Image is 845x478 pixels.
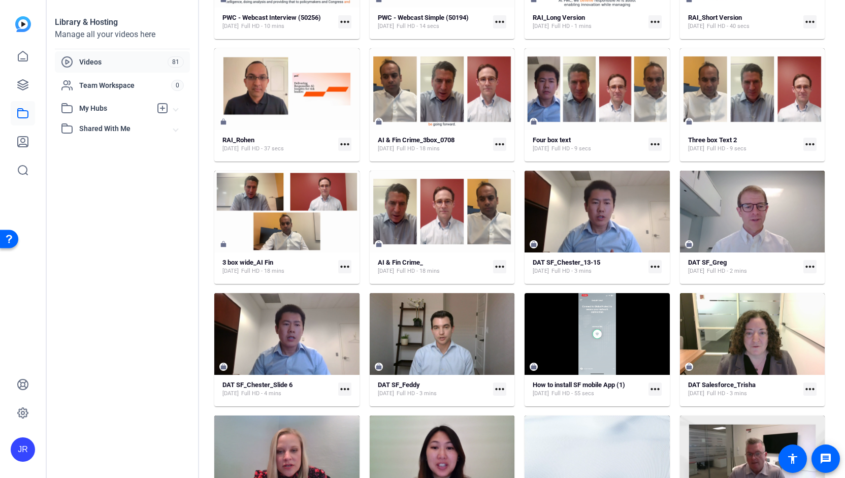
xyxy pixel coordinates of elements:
[378,381,490,398] a: DAT SF_Feddy[DATE]Full HD - 3 mins
[648,15,662,28] mat-icon: more_horiz
[55,98,190,118] mat-expansion-panel-header: My Hubs
[533,136,571,144] strong: Four box text
[533,259,600,266] strong: DAT SF_Chester_13-15
[648,138,662,151] mat-icon: more_horiz
[533,390,549,398] span: [DATE]
[338,383,351,396] mat-icon: more_horiz
[533,145,549,153] span: [DATE]
[397,22,439,30] span: Full HD - 14 secs
[688,390,704,398] span: [DATE]
[688,136,800,153] a: Three box Text 2[DATE]Full HD - 9 secs
[533,14,585,21] strong: RAI_Long Version
[551,390,594,398] span: Full HD - 55 secs
[648,383,662,396] mat-icon: more_horiz
[168,56,184,68] span: 81
[222,136,334,153] a: RAI_Rohen[DATE]Full HD - 37 secs
[787,453,799,465] mat-icon: accessibility
[493,15,506,28] mat-icon: more_horiz
[688,14,742,21] strong: RAI_Short Version
[222,145,239,153] span: [DATE]
[378,390,394,398] span: [DATE]
[688,381,800,398] a: DAT Salesforce_Trisha[DATE]Full HD - 3 mins
[803,260,817,273] mat-icon: more_horiz
[11,437,35,462] div: JR
[222,136,254,144] strong: RAI_Rohen
[533,381,644,398] a: How to install SF mobile App (1)[DATE]Full HD - 55 secs
[803,138,817,151] mat-icon: more_horiz
[222,259,273,266] strong: 3 box wide_AI Fin
[533,22,549,30] span: [DATE]
[241,390,281,398] span: Full HD - 4 mins
[533,259,644,275] a: DAT SF_Chester_13-15[DATE]Full HD - 3 mins
[378,145,394,153] span: [DATE]
[648,260,662,273] mat-icon: more_horiz
[222,22,239,30] span: [DATE]
[378,136,490,153] a: AI & Fin Crime_3box_0708[DATE]Full HD - 18 mins
[378,381,420,389] strong: DAT SF_Feddy
[171,80,184,91] span: 0
[55,28,190,41] div: Manage all your videos here
[222,381,292,389] strong: DAT SF_Chester_Slide 6
[378,14,490,30] a: PWC - Webcast Simple (50194)[DATE]Full HD - 14 secs
[551,145,591,153] span: Full HD - 9 secs
[397,145,440,153] span: Full HD - 18 mins
[222,267,239,275] span: [DATE]
[688,381,756,389] strong: DAT Salesforce_Trisha
[551,267,592,275] span: Full HD - 3 mins
[688,259,800,275] a: DAT SF_Greg[DATE]Full HD - 2 mins
[378,259,423,266] strong: AI & Fin Crime_
[397,267,440,275] span: Full HD - 18 mins
[533,14,644,30] a: RAI_Long Version[DATE]Full HD - 1 mins
[533,381,625,389] strong: How to install SF mobile App (1)
[79,103,151,114] span: My Hubs
[79,57,168,67] span: Videos
[533,136,644,153] a: Four box text[DATE]Full HD - 9 secs
[803,383,817,396] mat-icon: more_horiz
[707,145,746,153] span: Full HD - 9 secs
[551,22,592,30] span: Full HD - 1 mins
[688,136,737,144] strong: Three box Text 2
[533,267,549,275] span: [DATE]
[15,16,31,32] img: blue-gradient.svg
[241,267,284,275] span: Full HD - 18 mins
[222,14,321,21] strong: PWC - Webcast Interview (50256)
[397,390,437,398] span: Full HD - 3 mins
[688,14,800,30] a: RAI_Short Version[DATE]Full HD - 40 secs
[79,123,174,134] span: Shared With Me
[707,22,750,30] span: Full HD - 40 secs
[241,22,284,30] span: Full HD - 10 mins
[688,22,704,30] span: [DATE]
[222,259,334,275] a: 3 box wide_AI Fin[DATE]Full HD - 18 mins
[688,259,727,266] strong: DAT SF_Greg
[338,15,351,28] mat-icon: more_horiz
[493,383,506,396] mat-icon: more_horiz
[222,14,334,30] a: PWC - Webcast Interview (50256)[DATE]Full HD - 10 mins
[707,390,747,398] span: Full HD - 3 mins
[688,145,704,153] span: [DATE]
[493,260,506,273] mat-icon: more_horiz
[493,138,506,151] mat-icon: more_horiz
[79,80,171,90] span: Team Workspace
[378,259,490,275] a: AI & Fin Crime_[DATE]Full HD - 18 mins
[688,267,704,275] span: [DATE]
[241,145,284,153] span: Full HD - 37 secs
[222,381,334,398] a: DAT SF_Chester_Slide 6[DATE]Full HD - 4 mins
[378,22,394,30] span: [DATE]
[338,260,351,273] mat-icon: more_horiz
[707,267,747,275] span: Full HD - 2 mins
[803,15,817,28] mat-icon: more_horiz
[378,14,469,21] strong: PWC - Webcast Simple (50194)
[378,136,454,144] strong: AI & Fin Crime_3box_0708
[338,138,351,151] mat-icon: more_horiz
[55,118,190,139] mat-expansion-panel-header: Shared With Me
[820,453,832,465] mat-icon: message
[378,267,394,275] span: [DATE]
[55,16,190,28] div: Library & Hosting
[222,390,239,398] span: [DATE]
